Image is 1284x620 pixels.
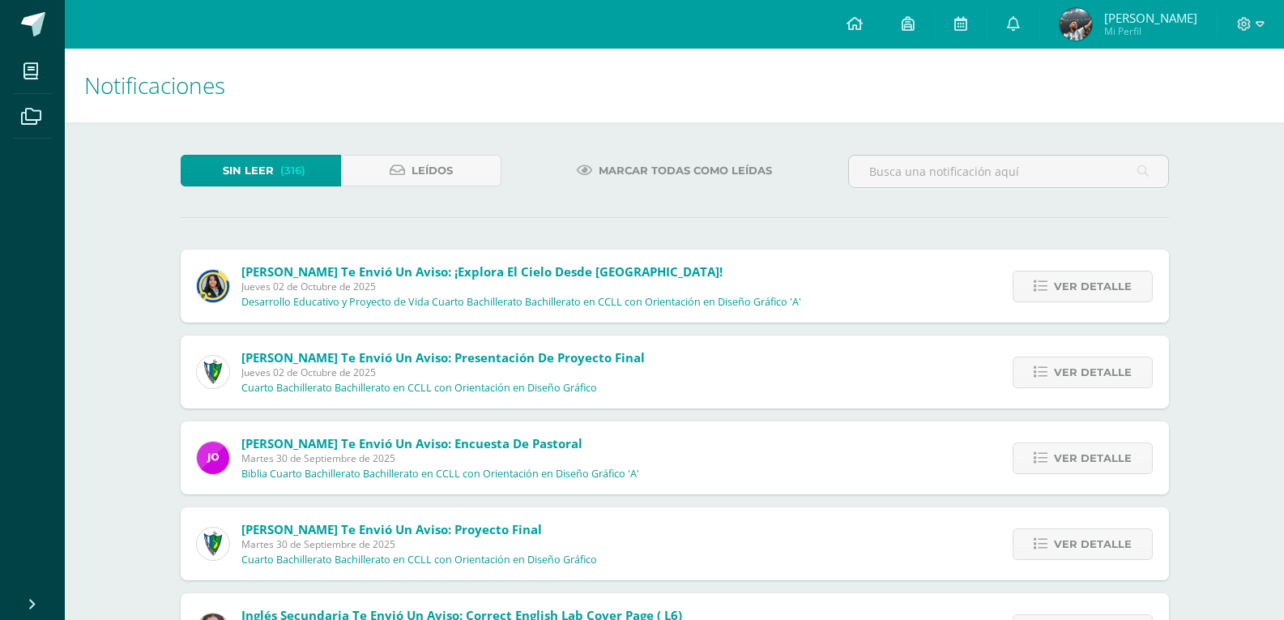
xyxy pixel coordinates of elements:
[241,280,801,293] span: Jueves 02 de Octubre de 2025
[241,468,639,481] p: Biblia Cuarto Bachillerato Bachillerato en CCLL con Orientación en Diseño Gráfico 'A'
[341,155,501,186] a: Leídos
[557,155,792,186] a: Marcar todas como leídas
[241,554,597,567] p: Cuarto Bachillerato Bachillerato en CCLL con Orientación en Diseño Gráfico
[197,270,229,302] img: 9385da7c0ece523bc67fca2554c96817.png
[599,156,772,186] span: Marcar todas como leídas
[241,263,723,280] span: [PERSON_NAME] te envió un aviso: ¡Explora el Cielo desde [GEOGRAPHIC_DATA]!
[197,528,229,560] img: 9f174a157161b4ddbe12118a61fed988.png
[241,521,542,537] span: [PERSON_NAME] te envió un aviso: Proyecto final
[84,70,225,100] span: Notificaciones
[1054,529,1132,559] span: Ver detalle
[197,356,229,388] img: 9f174a157161b4ddbe12118a61fed988.png
[1104,10,1197,26] span: [PERSON_NAME]
[1060,8,1092,41] img: 351adec5caf4b69f268ba34fe394f9e4.png
[241,537,597,551] span: Martes 30 de Septiembre de 2025
[1054,272,1132,301] span: Ver detalle
[412,156,453,186] span: Leídos
[241,349,645,366] span: [PERSON_NAME] te envió un aviso: Presentación de Proyecto Final
[1054,443,1132,473] span: Ver detalle
[241,296,801,309] p: Desarrollo Educativo y Proyecto de Vida Cuarto Bachillerato Bachillerato en CCLL con Orientación ...
[1104,24,1197,38] span: Mi Perfil
[241,366,645,379] span: Jueves 02 de Octubre de 2025
[241,382,597,395] p: Cuarto Bachillerato Bachillerato en CCLL con Orientación en Diseño Gráfico
[1054,357,1132,387] span: Ver detalle
[241,451,639,465] span: Martes 30 de Septiembre de 2025
[849,156,1168,187] input: Busca una notificación aquí
[181,155,341,186] a: Sin leer(316)
[197,442,229,474] img: 6614adf7432e56e5c9e182f11abb21f1.png
[280,156,305,186] span: (316)
[223,156,274,186] span: Sin leer
[241,435,582,451] span: [PERSON_NAME] te envió un aviso: Encuesta de Pastoral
